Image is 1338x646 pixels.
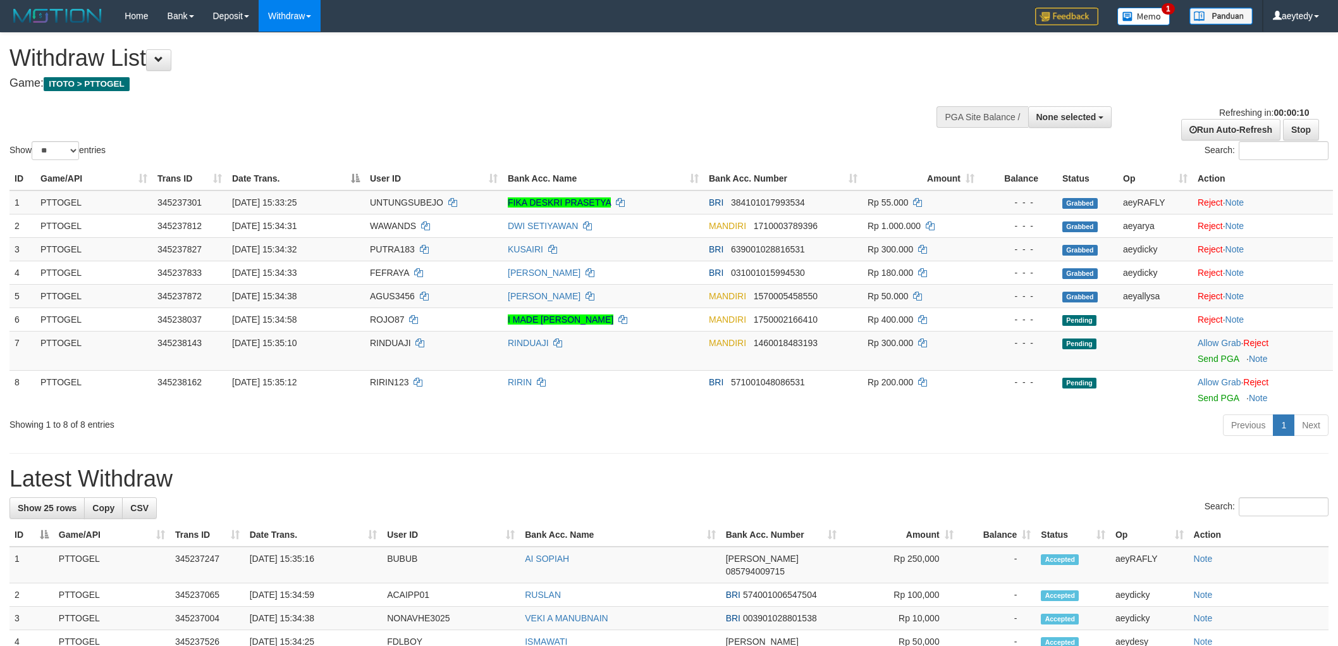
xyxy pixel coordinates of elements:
[227,167,365,190] th: Date Trans.: activate to sort column descending
[44,77,130,91] span: ITOTO > PTTOGEL
[842,523,958,547] th: Amount: activate to sort column ascending
[232,291,297,301] span: [DATE] 15:34:38
[232,244,297,254] span: [DATE] 15:34:32
[1118,190,1193,214] td: aeyRAFLY
[1118,284,1193,307] td: aeyallysa
[54,547,170,583] td: PTTOGEL
[709,338,746,348] span: MANDIRI
[508,197,611,208] a: FIKA DESKRI PRASETYA
[1283,119,1319,140] a: Stop
[9,466,1329,492] h1: Latest Withdraw
[157,197,202,208] span: 345237301
[508,221,578,231] a: DWI SETIYAWAN
[842,547,958,583] td: Rp 250,000
[985,220,1052,232] div: - - -
[9,370,35,409] td: 8
[1162,3,1175,15] span: 1
[170,547,245,583] td: 345237247
[1243,338,1268,348] a: Reject
[370,377,408,387] span: RIRIN123
[985,313,1052,326] div: - - -
[157,338,202,348] span: 345238143
[868,244,913,254] span: Rp 300.000
[1193,331,1333,370] td: ·
[152,167,227,190] th: Trans ID: activate to sort column ascending
[9,284,35,307] td: 5
[868,377,913,387] span: Rp 200.000
[1110,607,1189,630] td: aeydicky
[35,167,152,190] th: Game/API: activate to sort column ascending
[157,291,202,301] span: 345237872
[508,377,532,387] a: RIRIN
[1193,307,1333,331] td: ·
[170,583,245,607] td: 345237065
[842,607,958,630] td: Rp 10,000
[1041,590,1079,601] span: Accepted
[1036,523,1110,547] th: Status: activate to sort column ascending
[1225,197,1244,208] a: Note
[1194,554,1213,564] a: Note
[743,613,817,623] span: Copy 003901028801538 to clipboard
[1062,268,1098,279] span: Grabbed
[1189,523,1329,547] th: Action
[9,413,548,431] div: Showing 1 to 8 of 8 entries
[709,377,723,387] span: BRI
[508,291,580,301] a: [PERSON_NAME]
[382,583,520,607] td: ACAIPP01
[709,244,723,254] span: BRI
[370,221,416,231] span: WAWANDS
[232,268,297,278] span: [DATE] 15:34:33
[157,244,202,254] span: 345237827
[32,141,79,160] select: Showentries
[35,214,152,237] td: PTTOGEL
[1205,497,1329,516] label: Search:
[525,613,608,623] a: VEKI A MANUBNAIN
[985,376,1052,388] div: - - -
[9,497,85,519] a: Show 25 rows
[9,6,106,25] img: MOTION_logo.png
[726,590,740,600] span: BRI
[709,314,746,325] span: MANDIRI
[985,243,1052,256] div: - - -
[1062,198,1098,209] span: Grabbed
[959,547,1036,583] td: -
[1118,214,1193,237] td: aeyarya
[754,338,818,348] span: Copy 1460018483193 to clipboard
[1294,414,1329,436] a: Next
[704,167,862,190] th: Bank Acc. Number: activate to sort column ascending
[1041,554,1079,565] span: Accepted
[985,290,1052,302] div: - - -
[1028,106,1112,128] button: None selected
[1239,141,1329,160] input: Search:
[525,554,569,564] a: AI SOPIAH
[709,268,723,278] span: BRI
[1189,8,1253,25] img: panduan.png
[731,197,805,208] span: Copy 384101017993534 to clipboard
[157,377,202,387] span: 345238162
[1036,112,1096,122] span: None selected
[54,583,170,607] td: PTTOGEL
[731,377,805,387] span: Copy 571001048086531 to clipboard
[985,196,1052,209] div: - - -
[382,523,520,547] th: User ID: activate to sort column ascending
[985,266,1052,279] div: - - -
[122,497,157,519] a: CSV
[1198,244,1223,254] a: Reject
[503,167,704,190] th: Bank Acc. Name: activate to sort column ascending
[245,583,383,607] td: [DATE] 15:34:59
[1193,190,1333,214] td: ·
[959,523,1036,547] th: Balance: activate to sort column ascending
[1194,590,1213,600] a: Note
[1223,414,1274,436] a: Previous
[370,338,411,348] span: RINDUAJI
[1062,378,1096,388] span: Pending
[9,141,106,160] label: Show entries
[1035,8,1098,25] img: Feedback.jpg
[508,338,549,348] a: RINDUAJI
[9,237,35,261] td: 3
[1193,214,1333,237] td: ·
[232,338,297,348] span: [DATE] 15:35:10
[370,244,415,254] span: PUTRA183
[370,291,415,301] span: AGUS3456
[9,331,35,370] td: 7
